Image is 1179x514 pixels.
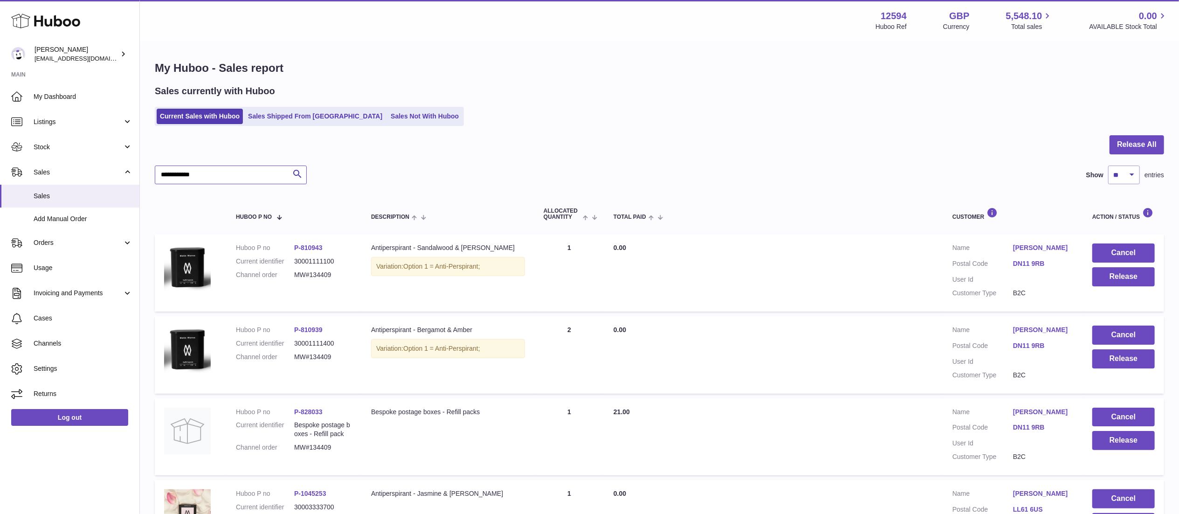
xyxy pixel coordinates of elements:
h1: My Huboo - Sales report [155,61,1164,76]
div: Action / Status [1092,208,1155,220]
dd: B2C [1013,371,1074,380]
dt: User Id [952,357,1013,366]
a: P-810939 [294,326,323,333]
a: Current Sales with Huboo [157,109,243,124]
div: Variation: [371,257,525,276]
a: LL61 6US [1013,505,1074,514]
div: Currency [943,22,970,31]
div: Antiperspirant - Jasmine & [PERSON_NAME] [371,489,525,498]
div: Antiperspirant - Bergamot & Amber [371,326,525,334]
span: Returns [34,389,132,398]
dt: Name [952,326,1013,337]
img: 125941691598510.png [164,243,211,291]
dt: Current identifier [236,503,294,512]
div: [PERSON_NAME] [34,45,118,63]
dt: Channel order [236,443,294,452]
a: P-1045253 [294,490,326,497]
span: 5,548.10 [1006,10,1042,22]
span: 0.00 [1139,10,1157,22]
span: Invoicing and Payments [34,289,123,298]
button: Cancel [1092,408,1155,427]
span: 0.00 [614,490,626,497]
dd: 30003333700 [294,503,352,512]
dt: Customer Type [952,289,1013,298]
span: Sales [34,192,132,201]
dt: Current identifier [236,257,294,266]
a: 0.00 AVAILABLE Stock Total [1089,10,1168,31]
button: Cancel [1092,326,1155,345]
dt: Customer Type [952,371,1013,380]
span: Stock [34,143,123,152]
div: Bespoke postage boxes - Refill packs [371,408,525,417]
dd: 30001111400 [294,339,352,348]
a: 5,548.10 Total sales [1006,10,1053,31]
a: [PERSON_NAME] [1013,243,1074,252]
dt: Current identifier [236,421,294,438]
label: Show [1086,171,1103,180]
span: Description [371,214,409,220]
dd: MW#134409 [294,353,352,361]
div: Customer [952,208,1074,220]
dd: MW#134409 [294,271,352,279]
span: Settings [34,364,132,373]
a: P-810943 [294,244,323,251]
span: 0.00 [614,244,626,251]
img: 125941691598806.png [164,326,211,373]
a: DN11 9RB [1013,423,1074,432]
dt: Postal Code [952,423,1013,434]
span: Huboo P no [236,214,272,220]
a: [PERSON_NAME] [1013,408,1074,417]
td: 2 [534,316,604,394]
div: Variation: [371,339,525,358]
span: Sales [34,168,123,177]
span: 21.00 [614,408,630,416]
dt: Huboo P no [236,326,294,334]
dt: Postal Code [952,341,1013,353]
a: P-828033 [294,408,323,416]
button: Cancel [1092,489,1155,508]
h2: Sales currently with Huboo [155,85,275,97]
strong: 12594 [881,10,907,22]
span: Option 1 = Anti-Perspirant; [403,345,480,352]
a: [PERSON_NAME] [1013,326,1074,334]
dt: Current identifier [236,339,294,348]
a: DN11 9RB [1013,341,1074,350]
span: [EMAIL_ADDRESS][DOMAIN_NAME] [34,55,137,62]
span: My Dashboard [34,92,132,101]
span: AVAILABLE Stock Total [1089,22,1168,31]
dt: Huboo P no [236,408,294,417]
dt: User Id [952,439,1013,448]
span: entries [1145,171,1164,180]
img: no-photo.jpg [164,408,211,454]
span: Channels [34,339,132,348]
dd: B2C [1013,452,1074,461]
button: Release [1092,431,1155,450]
div: Antiperspirant - Sandalwood & [PERSON_NAME] [371,243,525,252]
dt: Channel order [236,353,294,361]
dd: Bespoke postage boxes - Refill pack [294,421,352,438]
strong: GBP [949,10,969,22]
a: Log out [11,409,128,426]
span: Total paid [614,214,646,220]
dt: Huboo P no [236,489,294,498]
dt: Name [952,408,1013,419]
dt: Name [952,243,1013,255]
dt: Name [952,489,1013,500]
button: Cancel [1092,243,1155,263]
dt: User Id [952,275,1013,284]
td: 1 [534,234,604,312]
span: Cases [34,314,132,323]
span: ALLOCATED Quantity [544,208,580,220]
dt: Customer Type [952,452,1013,461]
dd: B2C [1013,289,1074,298]
span: 0.00 [614,326,626,333]
a: DN11 9RB [1013,259,1074,268]
span: Orders [34,238,123,247]
div: Huboo Ref [876,22,907,31]
dt: Postal Code [952,259,1013,271]
span: Total sales [1011,22,1053,31]
span: Option 1 = Anti-Perspirant; [403,263,480,270]
img: internalAdmin-12594@internal.huboo.com [11,47,25,61]
span: Add Manual Order [34,215,132,223]
dd: 30001111100 [294,257,352,266]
